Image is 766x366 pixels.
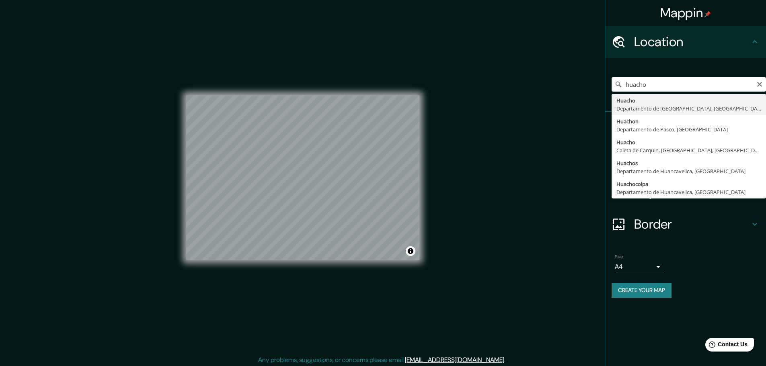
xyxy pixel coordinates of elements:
h4: Location [634,34,750,50]
div: Layout [605,176,766,208]
div: . [505,355,507,365]
div: Pins [605,112,766,144]
div: Huachos [616,159,761,167]
div: Huachon [616,117,761,125]
button: Create your map [612,283,672,298]
div: Huacho [616,96,761,104]
div: . [507,355,508,365]
div: Departamento de Huancavelica, [GEOGRAPHIC_DATA] [616,167,761,175]
label: Size [615,254,623,260]
h4: Layout [634,184,750,200]
div: Caleta de Carquin, [GEOGRAPHIC_DATA], [GEOGRAPHIC_DATA] [616,146,761,154]
img: pin-icon.png [704,11,711,17]
canvas: Map [186,95,419,260]
div: Departamento de Huancavelica, [GEOGRAPHIC_DATA] [616,188,761,196]
iframe: Help widget launcher [694,335,757,357]
div: Huachocolpa [616,180,761,188]
div: Style [605,144,766,176]
h4: Mappin [660,5,711,21]
button: Toggle attribution [406,246,415,256]
a: [EMAIL_ADDRESS][DOMAIN_NAME] [405,356,504,364]
button: Clear [756,80,763,88]
div: Location [605,26,766,58]
div: A4 [615,260,663,273]
div: Departamento de Pasco, [GEOGRAPHIC_DATA] [616,125,761,133]
h4: Border [634,216,750,232]
p: Any problems, suggestions, or concerns please email . [258,355,505,365]
div: Huacho [616,138,761,146]
div: Departamento de [GEOGRAPHIC_DATA], [GEOGRAPHIC_DATA] [616,104,761,112]
input: Pick your city or area [612,77,766,92]
div: Border [605,208,766,240]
